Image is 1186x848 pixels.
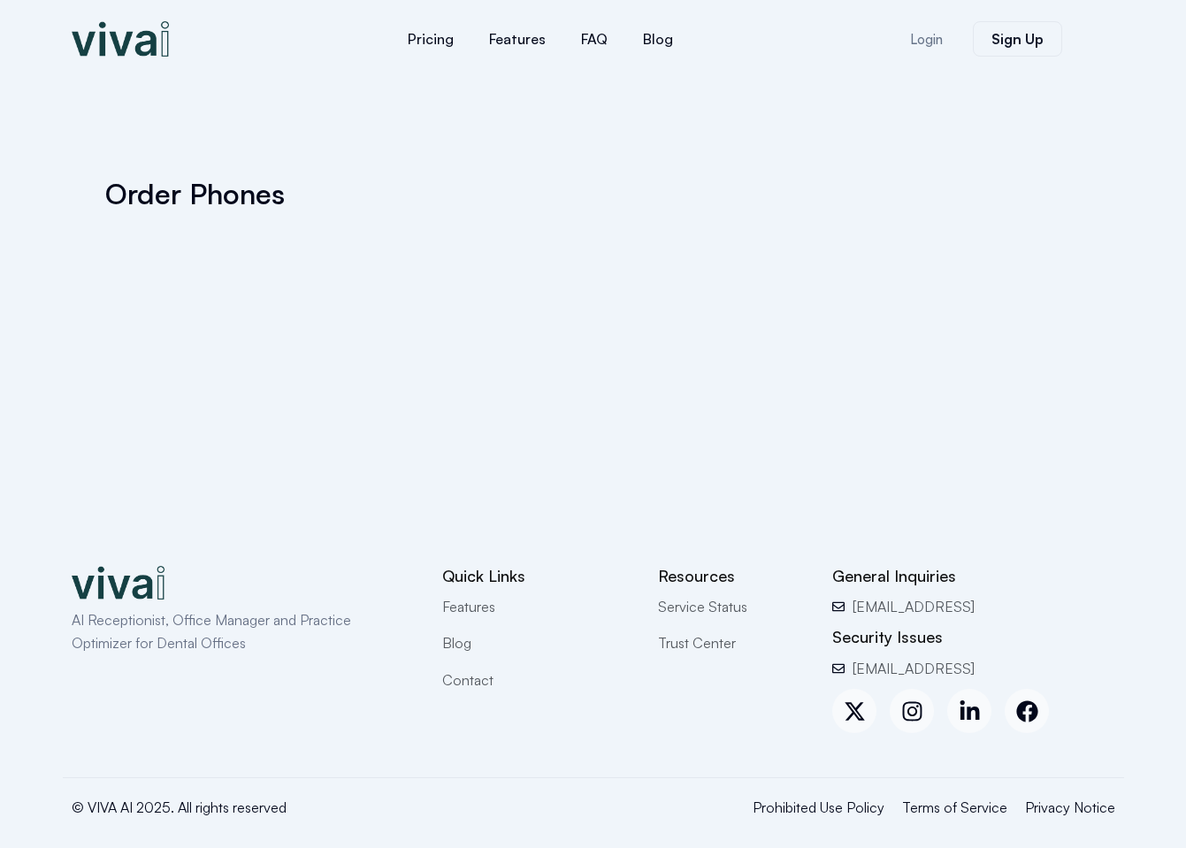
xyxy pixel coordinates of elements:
h2: Quick Links [442,566,631,586]
h1: Order Phones [105,177,1082,210]
a: Trust Center [658,631,806,654]
a: Login [889,22,964,57]
a: Terms of Service [902,796,1007,819]
h2: Security Issues [832,627,1114,647]
p: © VIVA AI 2025. All rights reserved [72,796,530,819]
h2: General Inquiries [832,566,1114,586]
a: [EMAIL_ADDRESS] [832,657,1114,680]
span: Features [442,595,495,618]
span: Service Status [658,595,747,618]
a: Features [471,18,563,60]
p: AI Receptionist, Office Manager and Practice Optimizer for Dental Offices [72,608,381,655]
a: Contact [442,668,631,691]
a: FAQ [563,18,625,60]
span: Sign Up [991,32,1044,46]
a: Prohibited Use Policy [753,796,884,819]
a: [EMAIL_ADDRESS] [832,595,1114,618]
a: Service Status [658,595,806,618]
a: Privacy Notice [1025,796,1115,819]
a: Blog [442,631,631,654]
span: [EMAIL_ADDRESS] [848,657,975,680]
a: Pricing [390,18,471,60]
span: Blog [442,631,471,654]
span: Login [910,33,943,46]
span: [EMAIL_ADDRESS] [848,595,975,618]
a: Features [442,595,631,618]
span: Trust Center [658,631,736,654]
h2: Resources [658,566,806,586]
nav: Menu [284,18,797,60]
a: Blog [625,18,691,60]
a: Sign Up [973,21,1062,57]
span: Contact [442,668,494,691]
